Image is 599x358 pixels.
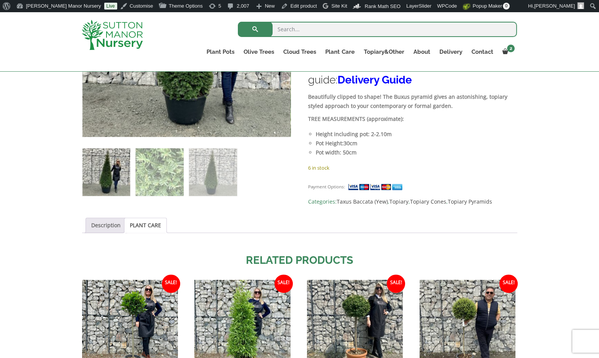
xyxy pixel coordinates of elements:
[534,3,575,9] span: [PERSON_NAME]
[337,198,388,205] a: Taxus Baccata (Yew)
[308,59,517,87] h3: Click here to view our delivery guide:
[467,47,497,57] a: Contact
[274,275,293,293] span: Sale!
[331,3,347,9] span: Site Kit
[348,183,405,191] img: payment supported
[91,218,121,233] a: Description
[130,218,161,233] a: PLANT CARE
[497,47,517,57] a: 2
[337,74,412,86] a: Delivery Guide
[389,198,408,205] a: Topiary
[410,198,446,205] a: Topiary Cones
[316,130,392,138] strong: Height including pot: 2-2.10m
[238,22,517,37] input: Search...
[507,45,515,52] span: 2
[321,47,359,57] a: Plant Care
[308,184,345,189] small: Payment Options:
[408,47,434,57] a: About
[189,148,237,196] img: Taxus Baccata Yew Cone 2M - Image 3
[499,275,518,293] span: Sale!
[82,20,143,50] img: logo
[308,163,517,172] p: 6 in stock
[316,140,357,147] strong: Pot Height:30cm
[82,148,130,196] img: Taxus Baccata Yew Cone 2M
[434,47,467,57] a: Delivery
[308,93,507,109] strong: Beautifully clipped to shape! The Buxus pyramid gives an astonishing, topiary styled approach to ...
[279,47,321,57] a: Cloud Trees
[82,252,517,268] h2: Related products
[136,148,183,196] img: Taxus Baccata Yew Cone 2M - Image 2
[387,275,405,293] span: Sale!
[448,198,492,205] a: Topiary Pyramids
[104,3,117,10] a: Live
[239,47,279,57] a: Olive Trees
[365,3,400,9] span: Rank Math SEO
[503,3,510,10] span: 0
[308,197,517,206] span: Categories: , , ,
[162,275,180,293] span: Sale!
[359,47,408,57] a: Topiary&Other
[308,115,404,122] strong: TREE MEASUREMENTS (approximate):
[202,47,239,57] a: Plant Pots
[316,149,357,156] strong: Pot width: 50cm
